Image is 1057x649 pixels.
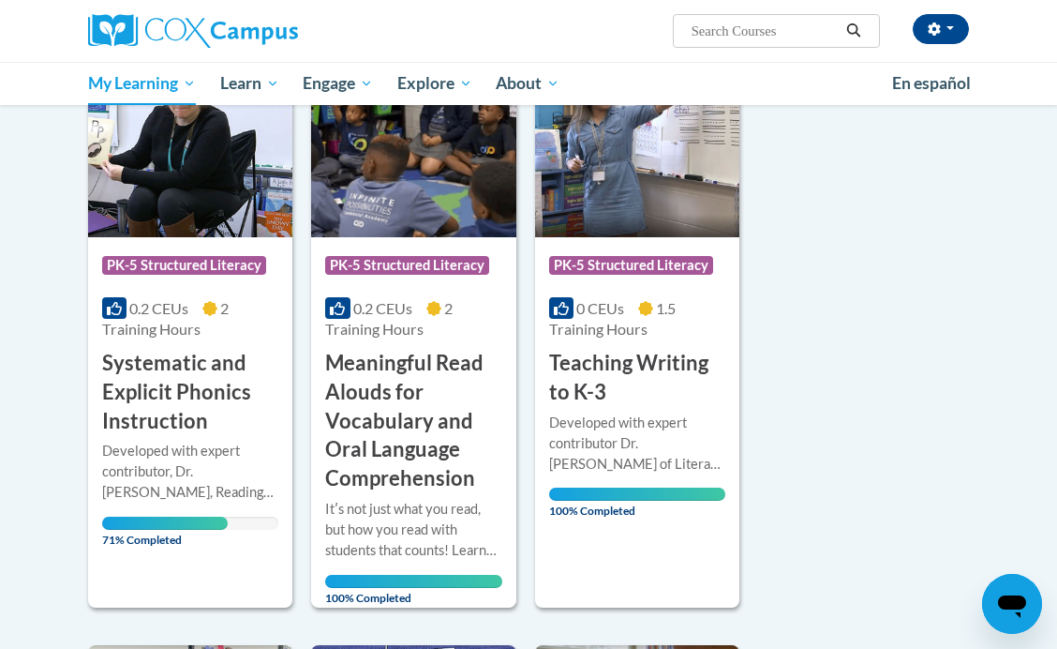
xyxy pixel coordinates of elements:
[840,20,868,42] button: Search
[102,441,278,503] div: Developed with expert contributor, Dr. [PERSON_NAME], Reading Teacherʹs Top Ten Tools. In this co...
[913,14,969,44] button: Account Settings
[353,299,412,317] span: 0.2 CEUs
[325,256,489,275] span: PK-5 Structured Literacy
[208,62,291,105] a: Learn
[325,575,501,605] span: 100% Completed
[880,64,983,103] a: En español
[74,62,983,105] div: Main menu
[325,349,501,493] h3: Meaningful Read Alouds for Vocabulary and Oral Language Comprehension
[303,72,373,95] span: Engage
[892,73,971,93] span: En español
[88,14,298,48] img: Cox Campus
[311,46,515,237] img: Course Logo
[102,256,266,275] span: PK-5 Structured Literacy
[535,46,739,608] a: Course LogoPK-5 Structured Literacy0 CEUs1.5 Training Hours Teaching Writing to K-3Developed with...
[496,72,559,95] span: About
[325,499,501,561] div: Itʹs not just what you read, but how you read with students that counts! Learn how you can make y...
[385,62,484,105] a: Explore
[290,62,385,105] a: Engage
[220,72,279,95] span: Learn
[102,299,229,338] span: 2 Training Hours
[535,46,739,237] img: Course Logo
[690,20,840,42] input: Search Courses
[397,72,472,95] span: Explore
[549,488,725,501] div: Your progress
[549,488,725,518] span: 100% Completed
[88,46,292,608] a: Course LogoPK-5 Structured Literacy0.2 CEUs2 Training Hours Systematic and Explicit Phonics Instr...
[88,14,363,48] a: Cox Campus
[576,299,624,317] span: 0 CEUs
[982,574,1042,634] iframe: Button to launch messaging window
[549,349,725,407] h3: Teaching Writing to K-3
[311,46,515,608] a: Course LogoPK-5 Structured Literacy0.2 CEUs2 Training Hours Meaningful Read Alouds for Vocabulary...
[325,299,452,338] span: 2 Training Hours
[129,299,188,317] span: 0.2 CEUs
[88,72,196,95] span: My Learning
[484,62,573,105] a: About
[88,46,292,237] img: Course Logo
[102,349,278,435] h3: Systematic and Explicit Phonics Instruction
[549,256,713,275] span: PK-5 Structured Literacy
[102,517,228,530] div: Your progress
[549,299,676,338] span: 1.5 Training Hours
[76,62,208,105] a: My Learning
[549,413,725,475] div: Developed with expert contributor Dr. [PERSON_NAME] of Literacy How. This course provides a resea...
[325,575,501,588] div: Your progress
[102,517,228,547] span: 71% Completed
